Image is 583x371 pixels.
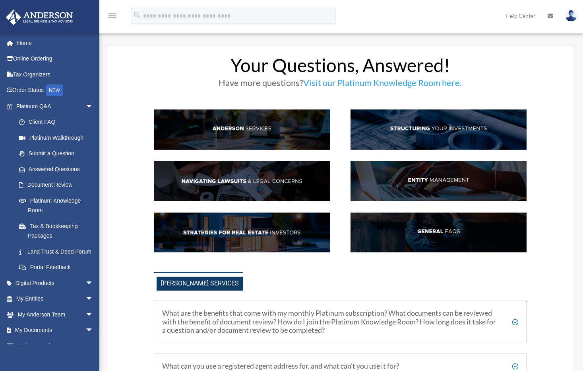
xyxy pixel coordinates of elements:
[107,11,117,21] i: menu
[11,260,105,275] a: Portal Feedback
[154,78,527,91] h3: Have more questions?
[6,291,105,307] a: My Entitiesarrow_drop_down
[162,309,518,335] h5: What are the benefits that come with my monthly Platinum subscription? What documents can be revi...
[154,161,330,201] img: NavLaw_hdr
[303,77,462,92] a: Visit our Platinum Knowledge Room here.
[11,177,105,193] a: Document Review
[6,98,105,114] a: Platinum Q&Aarrow_drop_down
[6,82,105,99] a: Order StatusNEW
[157,277,243,291] span: [PERSON_NAME] Services
[11,130,105,146] a: Platinum Walkthrough
[4,10,76,25] img: Anderson Advisors Platinum Portal
[6,275,105,291] a: Digital Productsarrow_drop_down
[6,66,105,82] a: Tax Organizers
[107,14,117,21] a: menu
[46,84,63,96] div: NEW
[11,146,105,162] a: Submit a Question
[11,218,105,244] a: Tax & Bookkeeping Packages
[6,338,105,354] a: Online Learningarrow_drop_down
[11,161,105,177] a: Answered Questions
[6,51,105,67] a: Online Ordering
[162,362,518,371] h5: What can you use a registered agent address for, and what can’t you use it for?
[85,322,101,339] span: arrow_drop_down
[154,56,527,78] h1: Your Questions, Answered!
[154,109,330,149] img: AndServ_hdr
[351,109,527,149] img: StructInv_hdr
[351,213,527,252] img: GenFAQ_hdr
[6,322,105,338] a: My Documentsarrow_drop_down
[85,307,101,323] span: arrow_drop_down
[11,193,105,218] a: Platinum Knowledge Room
[11,244,105,260] a: Land Trust & Deed Forum
[154,213,330,252] img: StratsRE_hdr
[85,291,101,307] span: arrow_drop_down
[565,10,577,21] img: User Pic
[6,35,105,51] a: Home
[85,338,101,354] span: arrow_drop_down
[133,11,141,20] i: search
[6,307,105,322] a: My Anderson Teamarrow_drop_down
[11,114,101,130] a: Client FAQ
[85,98,101,115] span: arrow_drop_down
[85,275,101,291] span: arrow_drop_down
[351,161,527,201] img: EntManag_hdr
